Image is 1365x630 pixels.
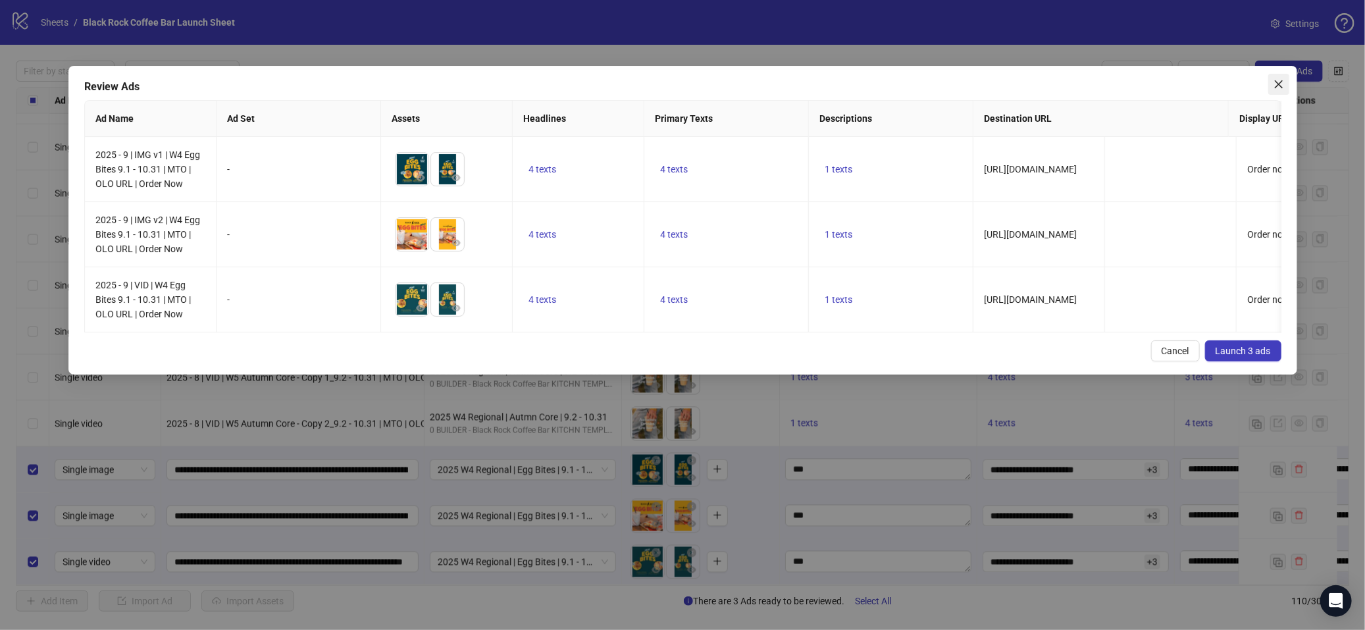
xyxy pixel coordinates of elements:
th: Display URL [1229,101,1360,137]
span: 1 texts [825,229,852,240]
button: Cancel [1150,340,1199,361]
span: 4 texts [528,294,556,305]
span: 2025 - 9 | IMG v2 | W4 Egg Bites 9.1 - 10.31 | MTO | OLO URL | Order Now [95,215,200,254]
img: Asset 1 [396,153,428,186]
span: Cancel [1161,346,1189,356]
span: 4 texts [528,229,556,240]
img: Asset 2 [431,283,464,316]
button: 4 texts [523,161,561,177]
span: eye [451,173,461,182]
th: Descriptions [809,101,973,137]
img: Asset 1 [396,283,428,316]
button: Preview [413,235,428,251]
span: 4 texts [528,164,556,174]
span: Order now [1247,164,1290,174]
th: Primary Texts [644,101,809,137]
span: 4 texts [660,229,688,240]
div: - [227,227,370,242]
span: Launch 3 ads [1215,346,1270,356]
th: Assets [381,101,513,137]
button: 4 texts [523,292,561,307]
img: Asset 2 [431,153,464,186]
button: 4 texts [655,292,693,307]
button: Preview [413,170,428,186]
button: Preview [448,300,464,316]
span: 1 texts [825,294,852,305]
span: [URL][DOMAIN_NAME] [984,294,1077,305]
th: Destination URL [973,101,1229,137]
span: Order now [1247,294,1290,305]
span: 4 texts [660,294,688,305]
div: - [227,162,370,176]
div: Open Intercom Messenger [1320,585,1352,617]
span: [URL][DOMAIN_NAME] [984,164,1077,174]
button: Preview [448,235,464,251]
button: Preview [448,170,464,186]
button: 4 texts [523,226,561,242]
span: eye [451,238,461,248]
span: eye [451,303,461,313]
button: 4 texts [655,161,693,177]
span: [URL][DOMAIN_NAME] [984,229,1077,240]
div: Review Ads [84,79,1281,95]
span: Order now [1247,229,1290,240]
span: eye [416,173,425,182]
span: eye [416,238,425,248]
img: Asset 2 [431,218,464,251]
button: 1 texts [819,292,858,307]
span: close [1273,79,1283,90]
span: 4 texts [660,164,688,174]
span: 2025 - 9 | IMG v1 | W4 Egg Bites 9.1 - 10.31 | MTO | OLO URL | Order Now [95,149,200,189]
span: 1 texts [825,164,852,174]
th: Ad Name [85,101,217,137]
span: 2025 - 9 | VID | W4 Egg Bites 9.1 - 10.31 | MTO | OLO URL | Order Now [95,280,191,319]
img: Asset 1 [396,218,428,251]
button: Close [1268,74,1289,95]
button: 1 texts [819,161,858,177]
th: Headlines [513,101,644,137]
button: Launch 3 ads [1204,340,1281,361]
div: - [227,292,370,307]
button: 4 texts [655,226,693,242]
th: Ad Set [217,101,381,137]
span: eye [416,303,425,313]
button: 1 texts [819,226,858,242]
button: Preview [413,300,428,316]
